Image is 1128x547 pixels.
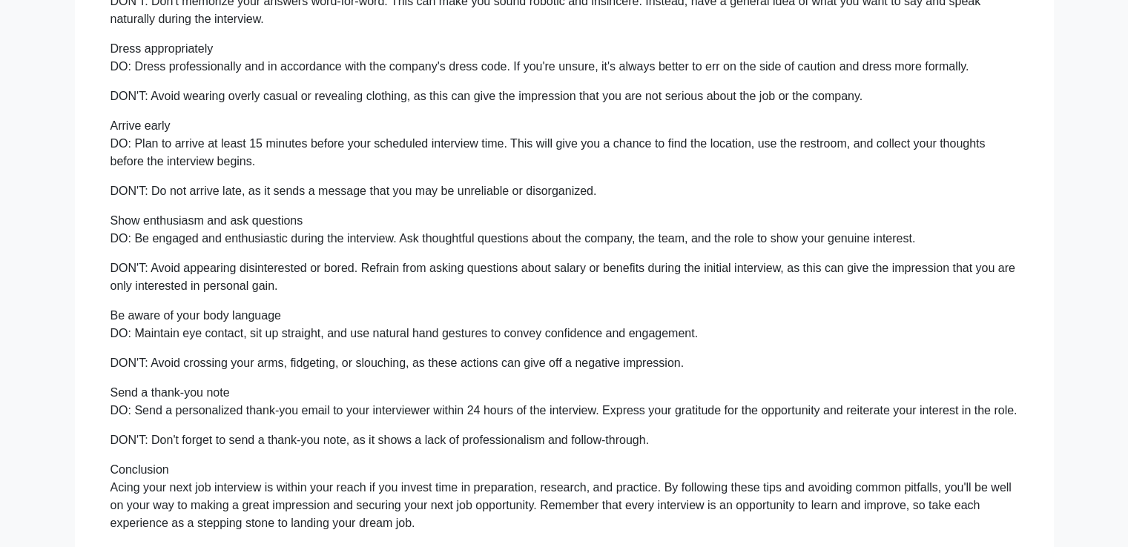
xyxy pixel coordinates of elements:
p: Acing your next job interview is within your reach if you invest time in preparation, research, a... [111,479,1018,532]
p: DO: Be engaged and enthusiastic during the interview. Ask thoughtful questions about the company,... [111,230,1018,248]
p: DON'T: Do not arrive late, as it sends a message that you may be unreliable or disorganized. [111,182,1018,200]
p: DON'T: Avoid wearing overly casual or revealing clothing, as this can give the impression that yo... [111,87,1018,105]
p: DON'T: Avoid crossing your arms, fidgeting, or slouching, as these actions can give off a negativ... [111,354,1018,372]
p: DO: Maintain eye contact, sit up straight, and use natural hand gestures to convey confidence and... [111,325,1018,342]
p: DO: Dress professionally and in accordance with the company's dress code. If you're unsure, it's ... [111,58,1018,76]
p: DON'T: Don't forget to send a thank-you note, as it shows a lack of professionalism and follow-th... [111,431,1018,449]
p: DO: Send a personalized thank-you email to your interviewer within 24 hours of the interview. Exp... [111,402,1018,420]
p: DON'T: Avoid appearing disinterested or bored. Refrain from asking questions about salary or bene... [111,259,1018,295]
p: DO: Plan to arrive at least 15 minutes before your scheduled interview time. This will give you a... [111,135,1018,170]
